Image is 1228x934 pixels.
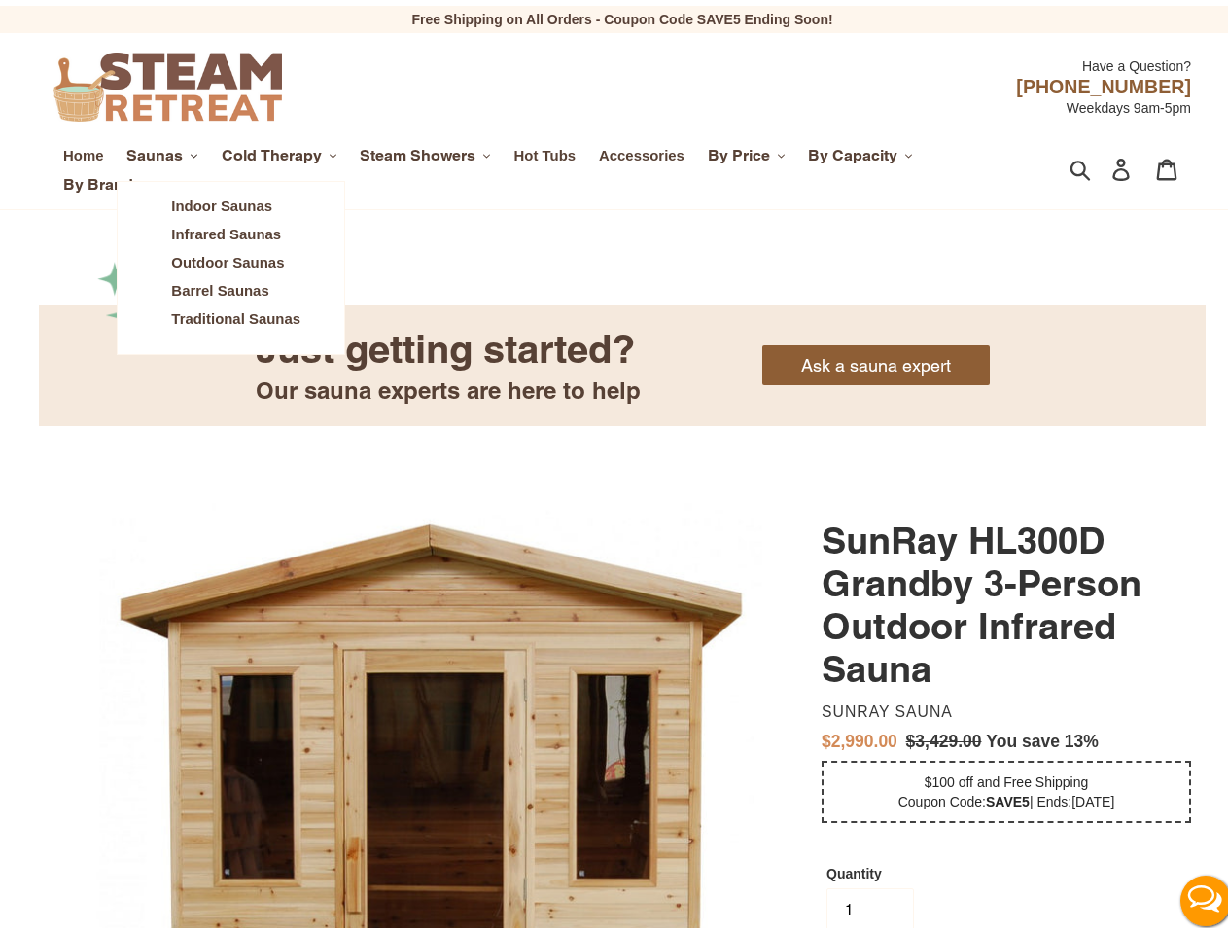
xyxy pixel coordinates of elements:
button: By Price [698,135,795,164]
span: $2,990.00 [822,726,897,745]
div: Our sauna experts are here to help [256,369,641,402]
div: Just getting started? [256,318,641,369]
a: Accessories [589,137,694,162]
span: Outdoor Saunas [171,248,284,266]
span: Indoor Saunas [171,192,272,209]
span: Traditional Saunas [171,305,300,322]
label: Quantity [826,858,914,878]
span: [DATE] [1071,788,1114,804]
span: By Price [708,140,770,160]
a: Outdoor Saunas [157,243,315,271]
span: You save 13% [986,726,1098,745]
img: Steam Retreat [53,47,282,116]
button: Cold Therapy [212,135,347,164]
a: Infrared Saunas [157,215,315,243]
span: By Brand [63,169,133,189]
button: By Brand [53,164,158,194]
span: Cold Therapy [222,140,322,160]
span: Barrel Saunas [171,276,268,294]
span: Infrared Saunas [171,220,281,237]
span: Steam Showers [360,140,475,160]
div: Have a Question? [433,41,1191,70]
a: Hot Tubs [505,137,586,162]
button: By Capacity [798,135,923,164]
dd: Sunray Sauna [822,697,1183,716]
s: $3,429.00 [906,726,982,745]
img: Frame_1.png [97,237,185,349]
span: $100 off and Free Shipping Coupon Code: | Ends: [898,769,1115,804]
a: Ask a sauna expert [762,340,990,379]
button: Saunas [117,135,208,164]
span: [PHONE_NUMBER] [1016,70,1191,91]
a: Barrel Saunas [157,271,315,300]
b: SAVE5 [986,788,1030,804]
span: Weekdays 9am-5pm [1067,94,1191,110]
a: Indoor Saunas [157,187,315,215]
span: Home [63,141,103,159]
h1: SunRay HL300D Grandby 3-Person Outdoor Infrared Sauna [822,513,1191,684]
span: Accessories [599,141,684,159]
button: Steam Showers [350,135,501,164]
span: Saunas [126,140,183,160]
span: By Capacity [808,140,897,160]
a: Home [53,137,113,162]
a: Traditional Saunas [157,300,315,328]
span: Hot Tubs [514,141,577,159]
